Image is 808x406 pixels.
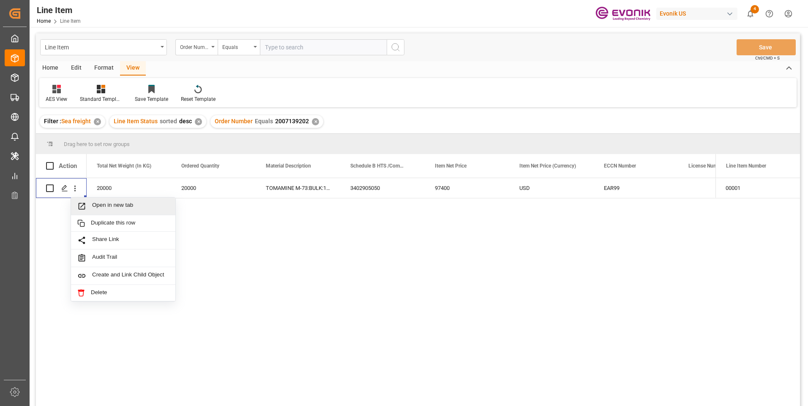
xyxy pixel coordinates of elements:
[44,118,61,125] span: Filter :
[160,118,177,125] span: sorted
[656,8,737,20] div: Evonik US
[46,95,67,103] div: AES View
[37,4,81,16] div: Line Item
[80,95,122,103] div: Standard Templates
[179,118,192,125] span: desc
[37,18,51,24] a: Home
[97,163,151,169] span: Total Net Weight (In KG)
[215,118,253,125] span: Order Number
[509,178,594,198] div: USD
[266,163,311,169] span: Material Description
[218,39,260,55] button: open menu
[715,178,800,198] div: Press SPACE to select this row.
[260,39,387,55] input: Type to search
[275,118,309,125] span: 2007139202
[340,178,425,198] div: 3402905050
[135,95,168,103] div: Save Template
[87,178,171,198] div: 20000
[120,61,146,76] div: View
[94,118,101,125] div: ✕
[171,178,256,198] div: 20000
[180,41,209,51] div: Order Number
[760,4,779,23] button: Help Center
[88,61,120,76] div: Format
[387,39,404,55] button: search button
[604,163,636,169] span: ECCN Number
[715,178,800,198] div: 00001
[255,118,273,125] span: Equals
[181,95,216,103] div: Reset Template
[688,163,725,169] span: License Number
[181,163,219,169] span: Ordered Quantity
[425,178,509,198] div: 97400
[195,118,202,125] div: ✕
[755,55,780,61] span: Ctrl/CMD + S
[36,178,87,198] div: Press SPACE to select this row.
[350,163,407,169] span: Schedule B HTS /Commodity Code (HS Code)
[256,178,340,198] div: TOMAMINE M-73:BULK:1:PP:P
[222,41,251,51] div: Equals
[36,61,65,76] div: Home
[64,141,130,147] span: Drag here to set row groups
[656,5,741,22] button: Evonik US
[175,39,218,55] button: open menu
[59,162,77,170] div: Action
[595,6,650,21] img: Evonik-brand-mark-Deep-Purple-RGB.jpeg_1700498283.jpeg
[312,118,319,125] div: ✕
[114,118,158,125] span: Line Item Status
[726,163,766,169] span: Line Item Number
[519,163,576,169] span: Item Net Price (Currency)
[435,163,467,169] span: Item Net Price
[604,179,668,198] div: EAR99
[40,39,167,55] button: open menu
[65,61,88,76] div: Edit
[751,5,759,14] span: 4
[61,118,91,125] span: Sea freight
[45,41,158,52] div: Line Item
[741,4,760,23] button: show 4 new notifications
[737,39,796,55] button: Save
